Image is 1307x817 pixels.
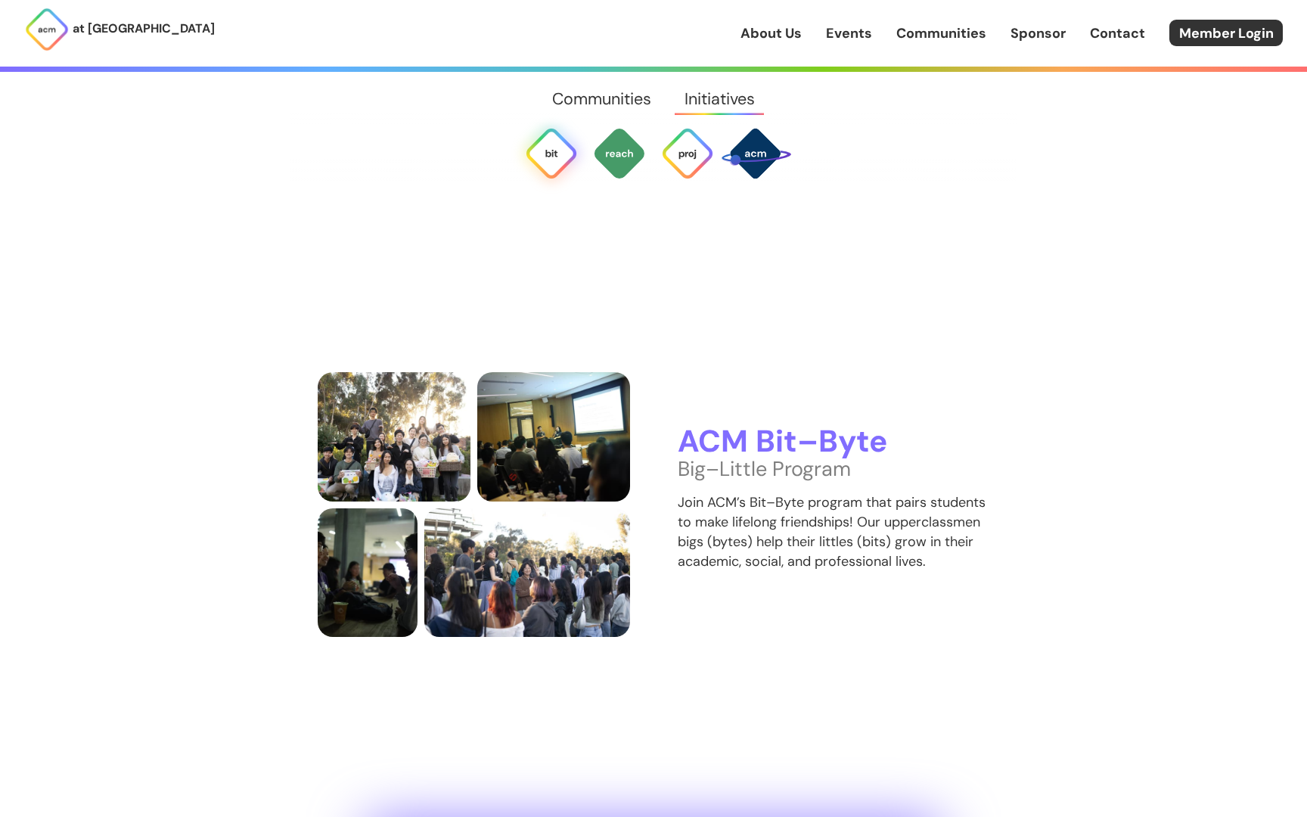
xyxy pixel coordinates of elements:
img: Bit Byte [524,126,579,181]
a: Sponsor [1011,23,1066,43]
img: SPACE [719,117,791,189]
img: one or two trees in the bit byte program [318,372,470,502]
a: Contact [1090,23,1145,43]
a: Communities [536,72,668,126]
img: ACM Logo [24,7,70,52]
p: at [GEOGRAPHIC_DATA] [73,19,215,39]
a: About Us [740,23,802,43]
img: ACM Projects [660,126,715,181]
p: Big–Little Program [678,459,990,479]
img: members talk over some tapioca express "boba" [318,508,418,638]
a: at [GEOGRAPHIC_DATA] [24,7,215,52]
a: Events [826,23,872,43]
h3: ACM Bit–Byte [678,425,990,459]
p: Join ACM’s Bit–Byte program that pairs students to make lifelong friendships! Our upperclassmen b... [678,492,990,571]
img: ACM Outreach [592,126,647,181]
a: Member Login [1169,20,1283,46]
img: members at bit byte allocation [424,508,630,638]
a: Initiatives [668,72,771,126]
a: Communities [896,23,986,43]
img: VP Membership Tony presents tips for success for the bit byte program [477,372,630,502]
